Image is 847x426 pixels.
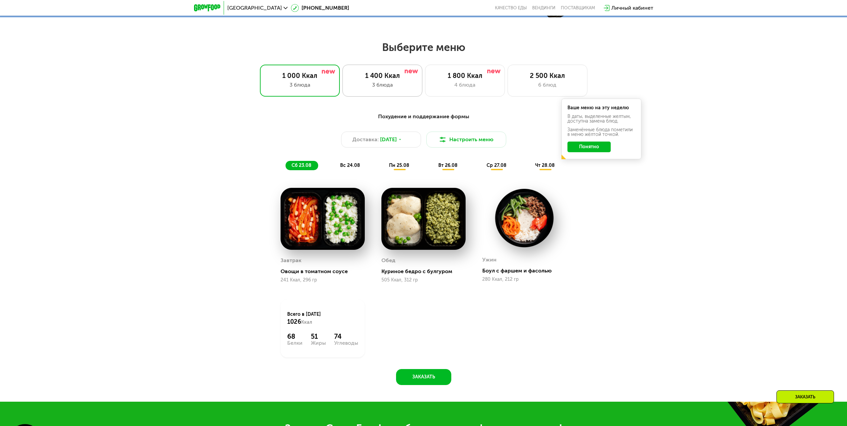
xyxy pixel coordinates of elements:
[311,340,326,346] div: Жиры
[287,340,303,346] div: Белки
[281,268,370,275] div: Овощи в томатном соусе
[567,128,635,137] div: Заменённые блюда пометили в меню жёлтой точкой.
[487,163,507,168] span: ср 27.08
[334,340,358,346] div: Углеводы
[776,390,834,403] div: Заказать
[482,255,497,265] div: Ужин
[432,72,498,80] div: 1 800 Ккал
[426,132,506,148] button: Настроить меню
[21,41,826,54] h2: Выберите меню
[396,369,451,385] button: Заказать
[567,142,611,152] button: Понятно
[567,106,635,110] div: Ваше меню на эту неделю
[281,277,365,283] div: 241 Ккал, 296 гр
[438,163,458,168] span: вт 26.08
[301,319,312,325] span: Ккал
[482,267,572,274] div: Боул с фаршем и фасолью
[561,5,595,11] div: поставщикам
[227,5,282,11] span: [GEOGRAPHIC_DATA]
[515,72,580,80] div: 2 500 Ккал
[515,81,580,89] div: 6 блюд
[349,72,415,80] div: 1 400 Ккал
[340,163,360,168] span: вс 24.08
[281,255,302,265] div: Завтрак
[381,255,395,265] div: Обед
[291,4,349,12] a: [PHONE_NUMBER]
[380,136,397,144] span: [DATE]
[349,81,415,89] div: 3 блюда
[381,268,471,275] div: Куриное бедро с булгуром
[227,113,621,121] div: Похудение и поддержание формы
[287,318,301,325] span: 1026
[287,311,358,326] div: Всего в [DATE]
[287,332,303,340] div: 68
[267,72,333,80] div: 1 000 Ккал
[532,5,555,11] a: Вендинги
[535,163,555,168] span: чт 28.08
[334,332,358,340] div: 74
[495,5,527,11] a: Качество еды
[389,163,409,168] span: пн 25.08
[311,332,326,340] div: 51
[567,114,635,124] div: В даты, выделенные желтым, доступна замена блюд.
[292,163,312,168] span: сб 23.08
[381,277,466,283] div: 505 Ккал, 312 гр
[267,81,333,89] div: 3 блюда
[482,277,566,282] div: 280 Ккал, 212 гр
[432,81,498,89] div: 4 блюда
[611,4,653,12] div: Личный кабинет
[352,136,379,144] span: Доставка:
